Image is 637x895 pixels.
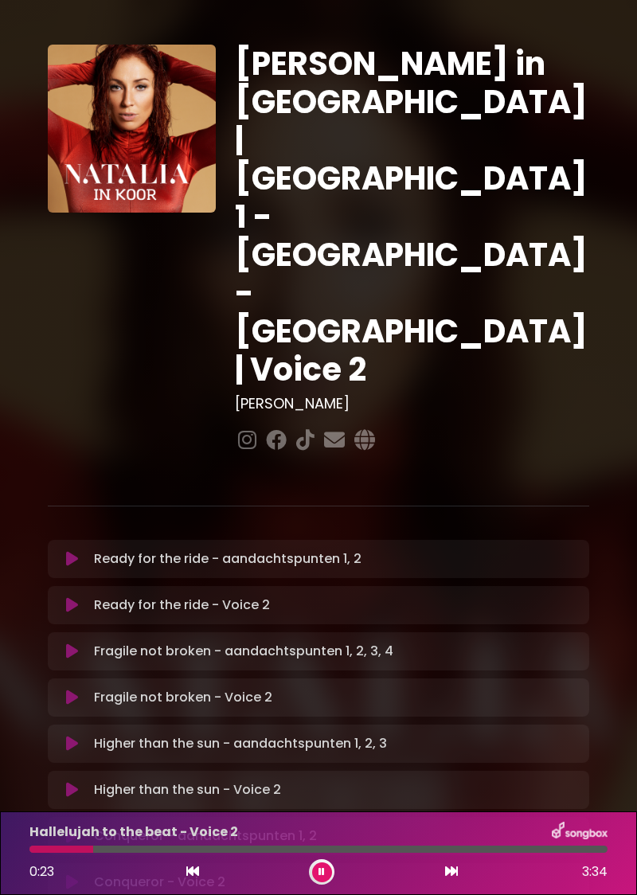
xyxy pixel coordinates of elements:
[94,780,281,799] p: Higher than the sun - Voice 2
[48,45,216,213] img: YTVS25JmS9CLUqXqkEhs
[94,734,387,753] p: Higher than the sun - aandachtspunten 1, 2, 3
[94,549,361,569] p: Ready for the ride - aandachtspunten 1, 2
[29,862,54,881] span: 0:23
[235,395,589,412] h3: [PERSON_NAME]
[94,596,270,615] p: Ready for the ride - Voice 2
[235,45,589,389] h1: [PERSON_NAME] in [GEOGRAPHIC_DATA] | [GEOGRAPHIC_DATA] 1 - [GEOGRAPHIC_DATA] - [GEOGRAPHIC_DATA] ...
[29,823,238,842] p: Hallelujah to the beat - Voice 2
[582,862,608,881] span: 3:34
[94,642,393,661] p: Fragile not broken - aandachtspunten 1, 2, 3, 4
[552,822,608,842] img: songbox-logo-white.png
[94,688,272,707] p: Fragile not broken - Voice 2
